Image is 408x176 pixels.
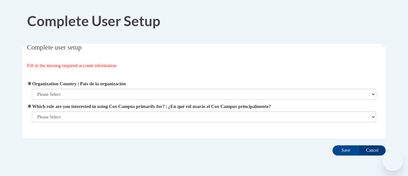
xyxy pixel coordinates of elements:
[382,150,403,171] iframe: Button to launch messaging window
[332,145,359,156] input: Save
[32,80,376,87] label: Organization Country | País de la organización
[27,12,160,29] span: Complete User Setup
[359,145,386,156] input: Cancel
[27,43,82,51] span: Complete user setup
[27,63,117,68] span: Fill in the missing required account information
[32,103,376,110] label: Which role are you interested in using Cox Campus primarily for? | ¿En qué rol usarás el Cox Camp...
